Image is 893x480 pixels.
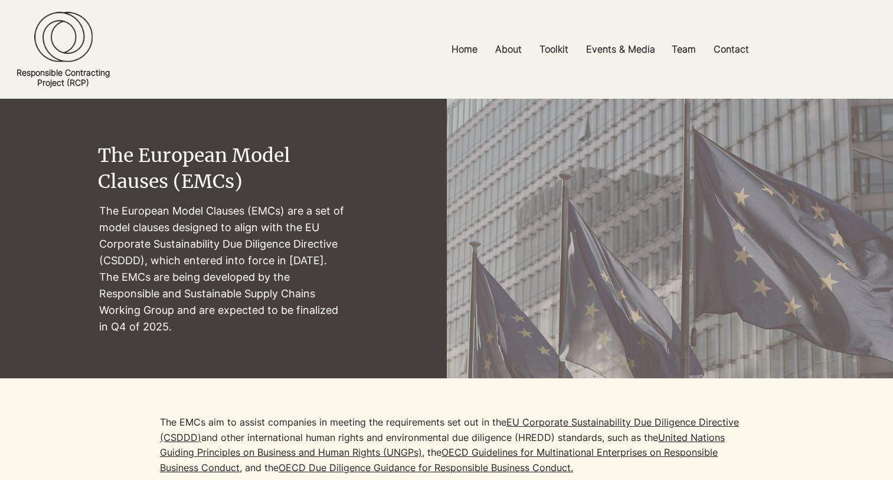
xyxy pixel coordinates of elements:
a: EU Corporate Sustainability Due Diligence Directive (CSDDD) [160,416,739,443]
p: Home [446,36,483,63]
p: Toolkit [534,36,574,63]
p: About [489,36,528,63]
p: Contact [708,36,755,63]
a: Contact [705,36,758,63]
a: Home [443,36,486,63]
a: Responsible ContractingProject (RCP) [17,67,110,87]
span: The European Model Clauses (EMCs) [98,144,290,194]
a: OECD Guidelines for Multinational Enterprises on Responsible Business Conduct [160,446,718,473]
p: Team [666,36,702,63]
a: Team [663,36,705,63]
p: Events & Media [580,36,661,63]
a: OECD Due Diligence Guidance for Responsible Business Conduct. [279,462,573,473]
a: About [486,36,531,63]
a: Toolkit [531,36,577,63]
nav: Site [308,36,893,63]
a: Events & Media [577,36,663,63]
p: The European Model Clauses (EMCs) are a set of model clauses designed to align with the EU Corpor... [99,203,349,336]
